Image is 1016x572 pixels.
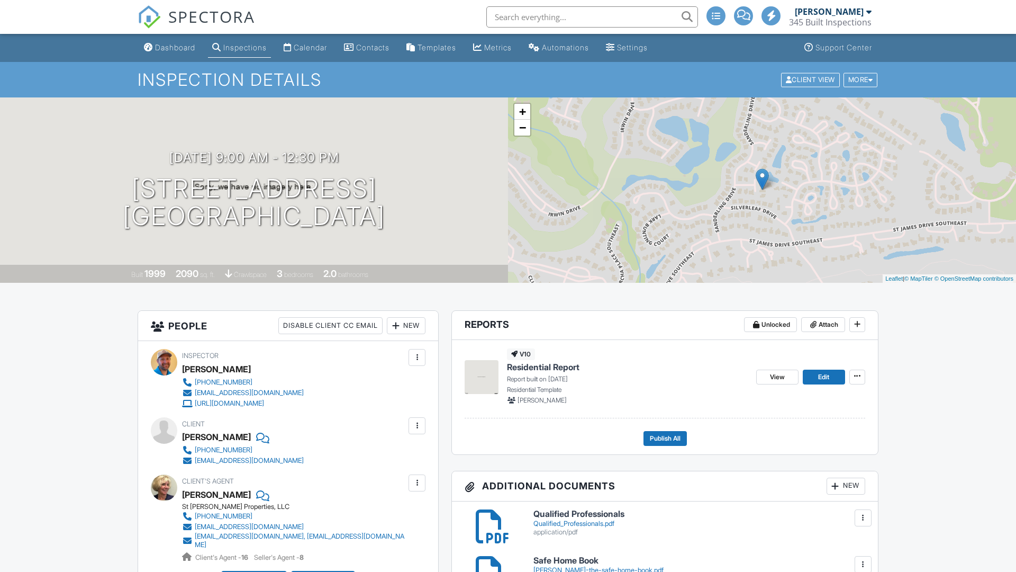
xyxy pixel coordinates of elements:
div: 2090 [176,268,198,279]
div: Contacts [356,43,389,52]
strong: 16 [241,553,248,561]
div: Metrics [484,43,512,52]
a: Metrics [469,38,516,58]
a: [EMAIL_ADDRESS][DOMAIN_NAME] [182,455,304,466]
span: bathrooms [338,271,368,279]
h3: People [138,311,438,341]
div: Dashboard [155,43,195,52]
div: [EMAIL_ADDRESS][DOMAIN_NAME], [EMAIL_ADDRESS][DOMAIN_NAME] [195,532,406,549]
div: More [843,73,878,87]
a: © MapTiler [904,275,933,282]
div: [PHONE_NUMBER] [195,378,252,387]
a: © OpenStreetMap contributors [935,275,1013,282]
a: SPECTORA [138,14,255,37]
a: Client View [780,75,842,83]
h1: Inspection Details [138,70,878,89]
span: crawlspace [234,271,267,279]
div: Client View [781,73,840,87]
span: Seller's Agent - [254,553,304,561]
div: New [827,478,865,495]
h1: [STREET_ADDRESS] [GEOGRAPHIC_DATA] [123,175,385,231]
a: Support Center [800,38,876,58]
div: 345 Built Inspections [789,17,872,28]
div: St [PERSON_NAME] Properties, LLC [182,503,414,511]
a: [PERSON_NAME] [182,487,251,503]
a: Templates [402,38,460,58]
div: Templates [418,43,456,52]
a: Settings [602,38,652,58]
img: The Best Home Inspection Software - Spectora [138,5,161,29]
span: Client's Agent - [195,553,250,561]
div: [PHONE_NUMBER] [195,512,252,521]
span: SPECTORA [168,5,255,28]
strong: 8 [300,553,304,561]
span: Inspector [182,352,219,360]
a: Inspections [208,38,271,58]
a: Zoom out [514,120,530,136]
div: [PERSON_NAME] [182,361,251,377]
input: Search everything... [486,6,698,28]
span: Client [182,420,205,428]
div: [EMAIL_ADDRESS][DOMAIN_NAME] [195,389,304,397]
div: 3 [277,268,283,279]
a: [EMAIL_ADDRESS][DOMAIN_NAME] [182,388,304,398]
div: application/pdf [533,528,865,537]
a: Contacts [340,38,394,58]
div: Calendar [294,43,327,52]
div: New [387,317,425,334]
div: [URL][DOMAIN_NAME] [195,399,264,408]
a: Calendar [279,38,331,58]
div: 2.0 [323,268,337,279]
span: Built [131,271,143,279]
span: sq. ft. [200,271,215,279]
div: [EMAIL_ADDRESS][DOMAIN_NAME] [195,457,304,465]
h3: Additional Documents [452,471,878,502]
a: [PHONE_NUMBER] [182,511,406,522]
h6: Qualified Professionals [533,510,865,519]
div: 1999 [144,268,166,279]
a: Automations (Advanced) [524,38,593,58]
a: [EMAIL_ADDRESS][DOMAIN_NAME], [EMAIL_ADDRESS][DOMAIN_NAME] [182,532,406,549]
a: Qualified Professionals Qualified_Professionals.pdf application/pdf [533,510,865,537]
div: Inspections [223,43,267,52]
div: Qualified_Professionals.pdf [533,520,865,528]
a: Zoom in [514,104,530,120]
div: Support Center [815,43,872,52]
a: [EMAIL_ADDRESS][DOMAIN_NAME] [182,522,406,532]
h6: Safe Home Book [533,556,865,566]
div: [PHONE_NUMBER] [195,446,252,454]
a: [URL][DOMAIN_NAME] [182,398,304,409]
a: Leaflet [885,275,903,282]
div: [PERSON_NAME] [182,429,251,445]
span: Client's Agent [182,477,234,485]
a: Dashboard [140,38,199,58]
div: | [883,274,1016,283]
a: [PHONE_NUMBER] [182,445,304,455]
div: [EMAIL_ADDRESS][DOMAIN_NAME] [195,523,304,531]
div: Automations [542,43,589,52]
div: Settings [617,43,648,52]
div: Disable Client CC Email [278,317,383,334]
div: [PERSON_NAME] [795,6,864,17]
span: bedrooms [284,271,313,279]
a: [PHONE_NUMBER] [182,377,304,388]
h3: [DATE] 9:00 am - 12:30 pm [169,150,339,165]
